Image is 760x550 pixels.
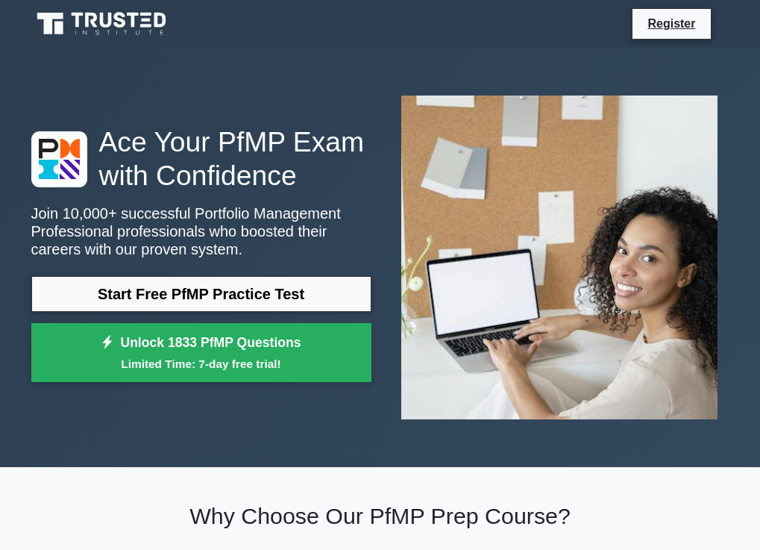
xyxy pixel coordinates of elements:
[31,503,729,530] h2: Why Choose Our PfMP Prep Course?
[31,204,371,258] p: Join 10,000+ successful Portfolio Management Professional professionals who boosted their careers...
[50,355,353,372] small: Limited Time: 7-day free trial!
[31,276,371,312] a: Start Free PfMP Practice Test
[31,125,371,192] h1: Ace Your PfMP Exam with Confidence
[638,14,704,33] a: Register
[31,323,371,383] a: Unlock 1833 PfMP QuestionsLimited Time: 7-day free trial!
